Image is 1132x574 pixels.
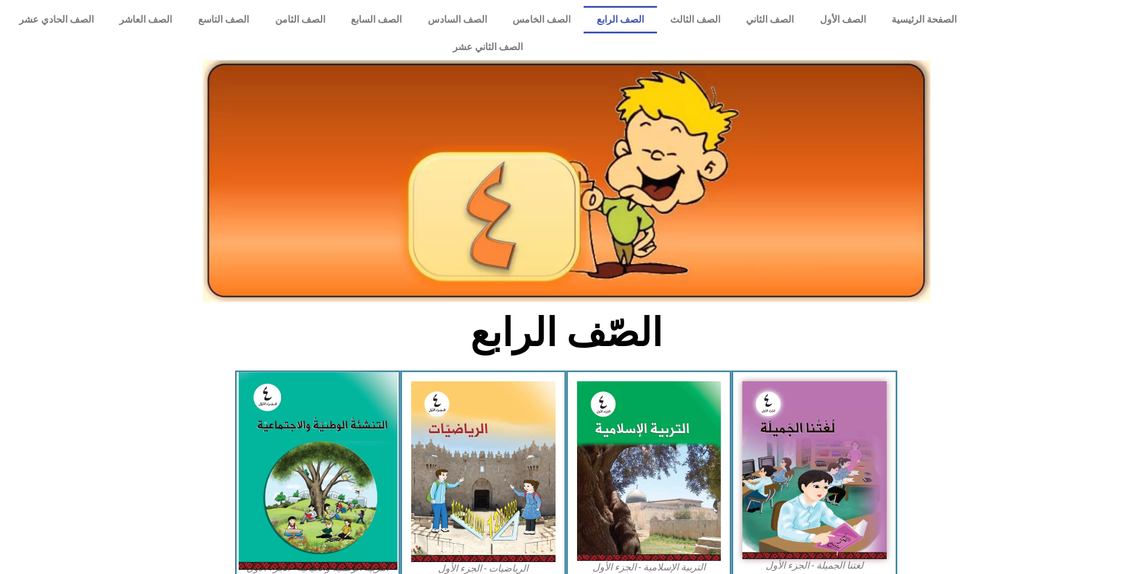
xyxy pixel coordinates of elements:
figcaption: لغتنا الجميلة - الجزء الأول​ [742,559,887,572]
a: الصف الأول [807,6,879,33]
a: الصف التاسع [185,6,262,33]
a: الصفحة الرئيسية [879,6,970,33]
a: الصف الحادي عشر [6,6,107,33]
a: الصف الثامن [262,6,338,33]
a: الصف الثاني عشر [6,33,970,61]
a: الصف الثالث [657,6,733,33]
a: الصف الثاني [733,6,807,33]
a: الصف العاشر [107,6,186,33]
a: الصف السادس [415,6,500,33]
figcaption: التربية الإسلامية - الجزء الأول [577,561,721,574]
a: الصف السابع [338,6,415,33]
a: الصف الخامس [500,6,584,33]
h2: الصّف الرابع [369,310,763,356]
a: الصف الرابع [584,6,657,33]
